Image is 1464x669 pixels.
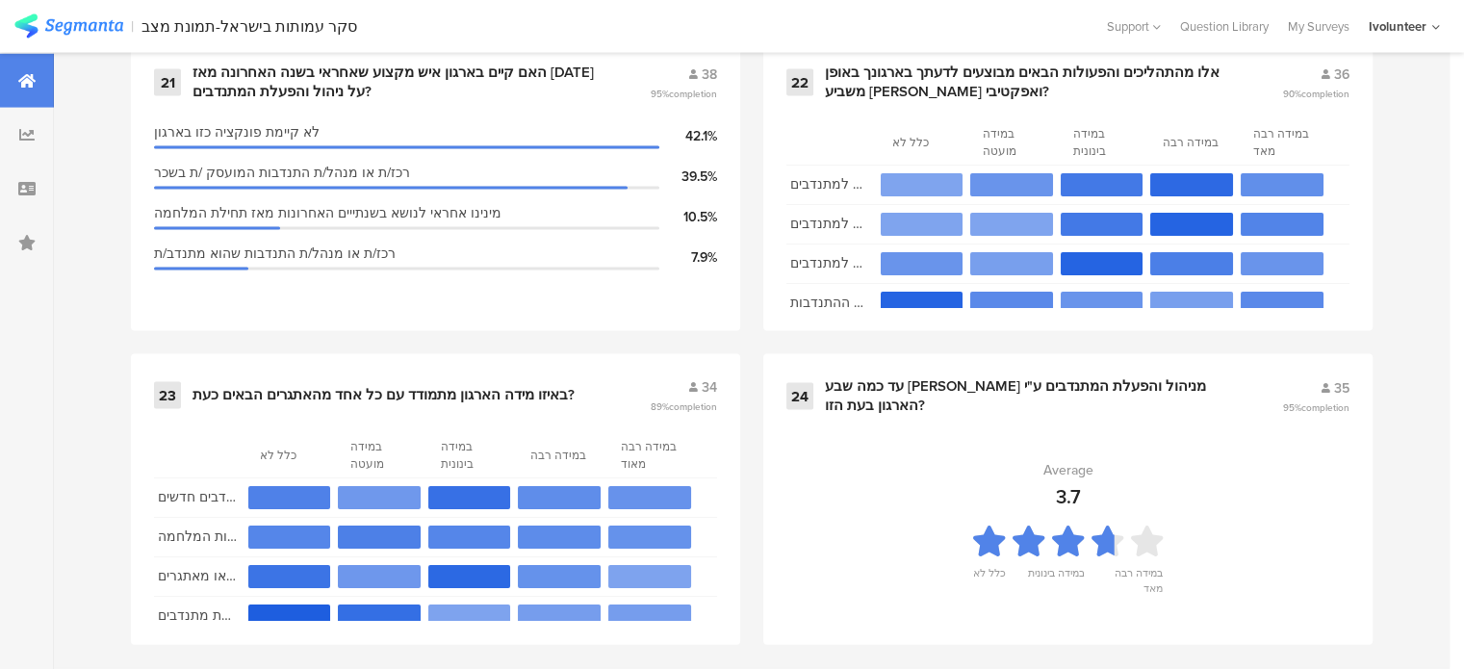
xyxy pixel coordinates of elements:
[786,383,813,410] div: 24
[1283,400,1349,415] span: 95%
[1241,252,1323,275] section: 13.9%
[1301,400,1349,415] span: completion
[1150,173,1233,196] section: 36.1%
[260,447,318,464] section: כלל לא
[518,486,601,509] section: 17.6%
[530,447,588,464] section: במידה רבה
[970,252,1053,275] section: 8.3%
[1301,87,1349,101] span: completion
[881,252,963,275] section: 13.9%
[518,526,601,549] section: 18.2%
[518,605,601,628] section: 9.1%
[651,87,717,101] span: 95%
[1061,292,1143,315] section: 13.9%
[154,122,320,142] span: לא קיימת פונקציה כזו בארגון
[1056,482,1081,511] div: 3.7
[428,486,511,509] section: 32.4%
[790,292,871,315] section: שימוש במערכת טכנולוגית לניהול מערך ההתנדבות
[1073,125,1131,160] section: במידה בינונית
[1170,17,1278,36] a: Question Library
[970,173,1053,196] section: 13.9%
[881,292,963,315] section: 38.9%
[158,565,239,588] section: קושי בהתמודדות עם מתנדבים מורכבים ו/או מאתגרים
[825,64,1236,101] div: אלו מהתהליכים והפעולות הבאים מבוצעים לדעתך בארגונך באופן משביע [PERSON_NAME] ואפקטיבי?
[651,399,717,414] span: 89%
[158,605,239,628] section: היעדר/חוסר ידע/כישורים בניהול והפעלת מתנדבים
[1150,292,1233,315] section: 8.3%
[154,69,181,96] div: 21
[790,173,871,196] section: ניסוח הגדרת תפקיד ברורה למתנדבים
[14,14,123,39] img: segmanta logo
[973,565,1006,592] div: כלל לא
[141,17,357,36] div: סקר עמותות בישראל-תמונת מצב
[193,386,575,405] div: באיזו מידה הארגון מתמודד עם כל אחד מהאתגרים הבאים כעת?
[1163,134,1220,151] section: במידה רבה
[428,526,511,549] section: 21.2%
[669,87,717,101] span: completion
[1150,213,1233,236] section: 38.9%
[1027,565,1084,592] div: במידה בינונית
[1106,565,1163,592] div: במידה רבה מאד
[786,69,813,96] div: 22
[1241,213,1323,236] section: 22.2%
[983,125,1040,160] section: במידה מועטה
[338,486,421,509] section: 11.8%
[790,213,871,236] section: אוריינטציה והכשרה למתנדבים
[892,134,950,151] section: כלל לא
[248,565,331,588] section: 30.3%
[1061,213,1143,236] section: 27.8%
[1334,378,1349,399] span: 35
[1283,87,1349,101] span: 90%
[154,244,396,264] span: רכז/ת או מנהל/ת התנדבות שהוא מתנדב/ת
[154,163,410,183] span: רכז/ת או מנהל/ת התנדבות המועסק /ת בשכר
[1150,252,1233,275] section: 25.0%
[970,213,1053,236] section: 5.6%
[338,605,421,628] section: 33.3%
[1334,64,1349,85] span: 36
[659,167,717,187] div: 39.5%
[881,213,963,236] section: 5.6%
[131,15,134,38] div: |
[154,382,181,409] div: 23
[608,565,691,588] section: 6.1%
[350,438,408,473] section: במידה מועטה
[154,203,501,223] span: מינינו אחראי לנושא בשנתייים האחרונות מאז תחילת המלחמה
[621,438,679,473] section: במידה רבה מאוד
[158,526,239,549] section: קושי בשימור המתנדבים הקיימים לאורך זמן, עם התארכות המלחמה
[1107,12,1161,41] div: Support
[1278,17,1359,36] a: My Surveys
[1253,125,1311,160] section: במידה רבה מאד
[1061,252,1143,275] section: 38.9%
[1241,173,1323,196] section: 16.7%
[248,605,331,628] section: 42.4%
[193,64,604,101] div: האם קיים בארגון איש מקצוע שאחראי בשנה האחרונה מאז [DATE] על ניהול והפעלת המתנדבים?
[441,438,499,473] section: במידה בינונית
[608,486,691,509] section: 14.7%
[669,399,717,414] span: completion
[428,605,511,628] section: 6.1%
[659,126,717,146] div: 42.1%
[248,486,331,509] section: 23.5%
[702,64,717,85] span: 38
[825,377,1236,415] div: עד כמה שבע [PERSON_NAME] מניהול והפעלת המתנדבים ע"י הארגון בעת הזו?
[1043,460,1093,480] div: Average
[1241,292,1323,315] section: 19.4%
[659,207,717,227] div: 10.5%
[1369,17,1426,36] div: Ivolunteer
[428,565,511,588] section: 36.4%
[518,565,601,588] section: 15.2%
[1061,173,1143,196] section: 27.8%
[702,377,717,398] span: 34
[608,605,691,628] section: 9.1%
[790,252,871,275] section: הוקרה ותגמולים למתנדבים
[970,292,1053,315] section: 19.4%
[158,486,239,509] section: קושי בגיוס מתנדבים חדשים
[608,526,691,549] section: 15.2%
[338,565,421,588] section: 12.1%
[338,526,421,549] section: 24.2%
[248,526,331,549] section: 21.2%
[881,173,963,196] section: 5.6%
[659,247,717,268] div: 7.9%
